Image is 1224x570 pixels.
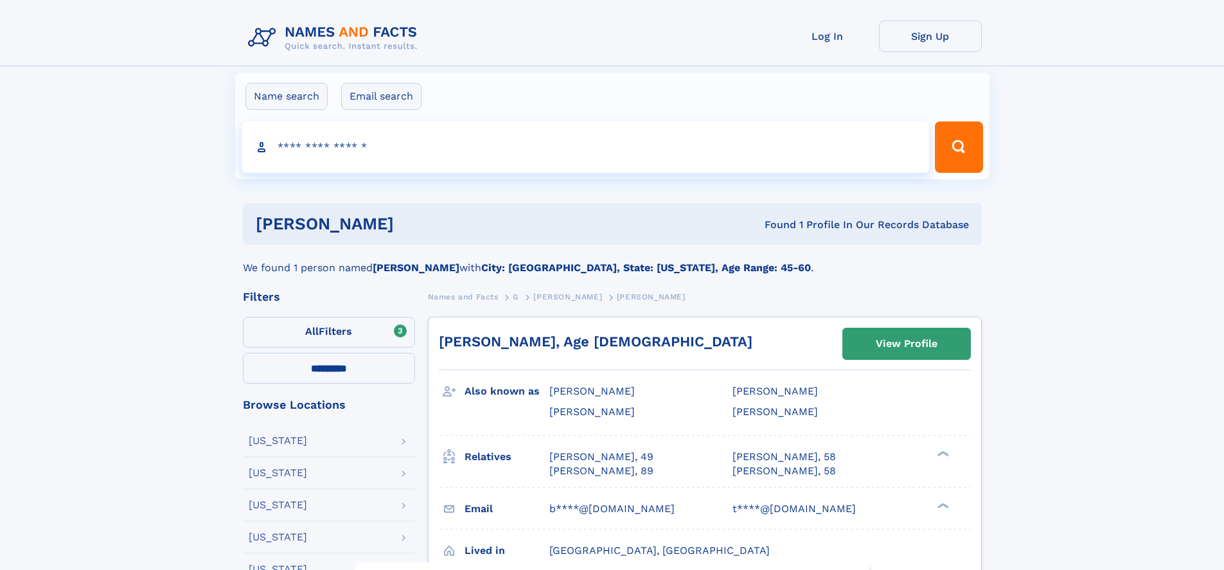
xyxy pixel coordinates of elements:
[549,464,653,478] a: [PERSON_NAME], 89
[465,380,549,402] h3: Also known as
[732,385,818,397] span: [PERSON_NAME]
[843,328,970,359] a: View Profile
[243,21,428,55] img: Logo Names and Facts
[465,446,549,468] h3: Relatives
[935,121,982,173] button: Search Button
[243,245,982,276] div: We found 1 person named with .
[242,121,930,173] input: search input
[879,21,982,52] a: Sign Up
[732,450,836,464] a: [PERSON_NAME], 58
[256,216,580,232] h1: [PERSON_NAME]
[549,450,653,464] a: [PERSON_NAME], 49
[428,289,499,305] a: Names and Facts
[579,218,969,232] div: Found 1 Profile In Our Records Database
[249,500,307,510] div: [US_STATE]
[481,262,811,274] b: City: [GEOGRAPHIC_DATA], State: [US_STATE], Age Range: 45-60
[934,501,950,510] div: ❯
[249,532,307,542] div: [US_STATE]
[373,262,459,274] b: [PERSON_NAME]
[243,317,415,348] label: Filters
[245,83,328,110] label: Name search
[465,540,549,562] h3: Lived in
[513,292,519,301] span: G
[243,399,415,411] div: Browse Locations
[243,291,415,303] div: Filters
[776,21,879,52] a: Log In
[732,405,818,418] span: [PERSON_NAME]
[249,436,307,446] div: [US_STATE]
[533,292,602,301] span: [PERSON_NAME]
[934,449,950,458] div: ❯
[732,464,836,478] a: [PERSON_NAME], 58
[465,498,549,520] h3: Email
[305,325,319,337] span: All
[249,468,307,478] div: [US_STATE]
[876,329,937,359] div: View Profile
[549,544,770,557] span: [GEOGRAPHIC_DATA], [GEOGRAPHIC_DATA]
[341,83,421,110] label: Email search
[617,292,686,301] span: [PERSON_NAME]
[439,334,752,350] a: [PERSON_NAME], Age [DEMOGRAPHIC_DATA]
[549,405,635,418] span: [PERSON_NAME]
[549,385,635,397] span: [PERSON_NAME]
[533,289,602,305] a: [PERSON_NAME]
[513,289,519,305] a: G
